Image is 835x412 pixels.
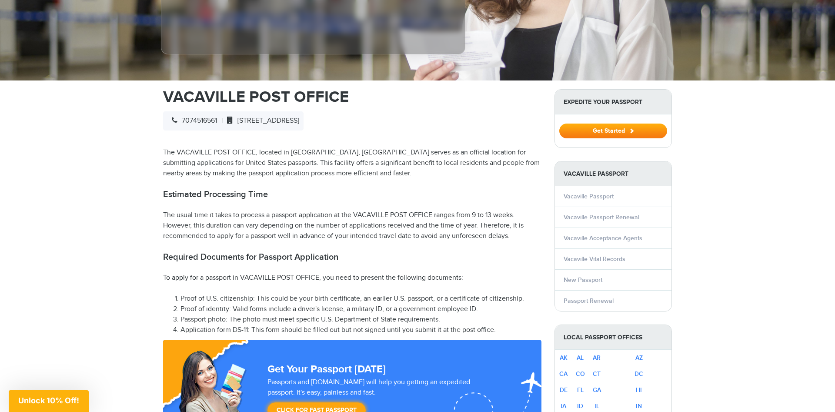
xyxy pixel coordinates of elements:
p: The VACAVILLE POST OFFICE, located in [GEOGRAPHIC_DATA], [GEOGRAPHIC_DATA] serves as an official ... [163,147,541,179]
span: [STREET_ADDRESS] [223,117,299,125]
strong: Expedite Your Passport [555,90,671,114]
li: Passport photo: The photo must meet specific U.S. Department of State requirements. [180,315,541,325]
a: IL [595,402,599,410]
strong: Vacaville Passport [555,161,671,186]
a: GA [593,386,601,394]
a: HI [636,386,642,394]
a: AR [593,354,601,362]
a: CO [576,370,585,378]
strong: Get Your Passport [DATE] [267,363,386,375]
a: IA [561,402,566,410]
a: DE [560,386,568,394]
h1: VACAVILLE POST OFFICE [163,89,541,105]
span: Unlock 10% Off! [18,396,79,405]
iframe: Customer reviews powered by Trustpilot [180,2,246,45]
span: 7074516561 [167,117,217,125]
a: Get Started [559,127,667,134]
a: AL [577,354,584,362]
a: ID [577,402,583,410]
li: Proof of identity: Valid forms include a driver's license, a military ID, or a government employe... [180,304,541,315]
a: Vacaville Passport [564,193,614,200]
li: Proof of U.S. citizenship: This could be your birth certificate, an earlier U.S. passport, or a c... [180,294,541,304]
h2: Required Documents for Passport Application [163,252,541,262]
h2: Estimated Processing Time [163,189,541,200]
a: Passport Renewal [564,297,614,305]
a: IN [636,402,642,410]
a: New Passport [564,276,602,284]
a: AK [560,354,568,362]
li: Application form DS-11: This form should be filled out but not signed until you submit it at the ... [180,325,541,335]
p: The usual time it takes to process a passport application at the VACAVILLE POST OFFICE ranges fro... [163,210,541,241]
a: CT [593,370,601,378]
strong: Local Passport Offices [555,325,671,350]
div: Unlock 10% Off! [9,390,89,412]
a: Vacaville Acceptance Agents [564,234,642,242]
a: CA [559,370,568,378]
a: AZ [635,354,643,362]
p: To apply for a passport in VACAVILLE POST OFFICE, you need to present the following documents: [163,273,541,283]
a: Vacaville Passport Renewal [564,214,639,221]
a: Vacaville Vital Records [564,255,625,263]
a: DC [635,370,643,378]
button: Get Started [559,124,667,138]
div: | [163,111,304,131]
a: FL [577,386,584,394]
